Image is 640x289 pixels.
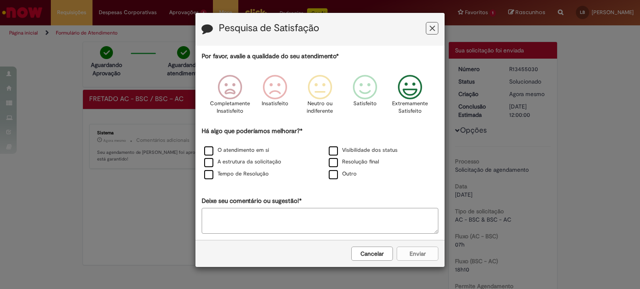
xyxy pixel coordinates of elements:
div: Neutro ou indiferente [299,69,341,126]
p: Insatisfeito [262,100,288,108]
div: Insatisfeito [254,69,296,126]
label: Pesquisa de Satisfação [219,23,319,34]
label: Visibilidade dos status [329,146,397,154]
label: Tempo de Resolução [204,170,269,178]
p: Satisfeito [353,100,377,108]
p: Neutro ou indiferente [305,100,335,115]
label: A estrutura da solicitação [204,158,281,166]
button: Cancelar [351,247,393,261]
div: Há algo que poderíamos melhorar?* [202,127,438,180]
label: Deixe seu comentário ou sugestão!* [202,197,302,205]
div: Completamente Insatisfeito [208,69,251,126]
label: Outro [329,170,357,178]
label: O atendimento em si [204,146,269,154]
p: Completamente Insatisfeito [210,100,250,115]
label: Por favor, avalie a qualidade do seu atendimento* [202,52,339,61]
p: Extremamente Satisfeito [392,100,428,115]
div: Extremamente Satisfeito [389,69,431,126]
div: Satisfeito [344,69,386,126]
label: Resolução final [329,158,379,166]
